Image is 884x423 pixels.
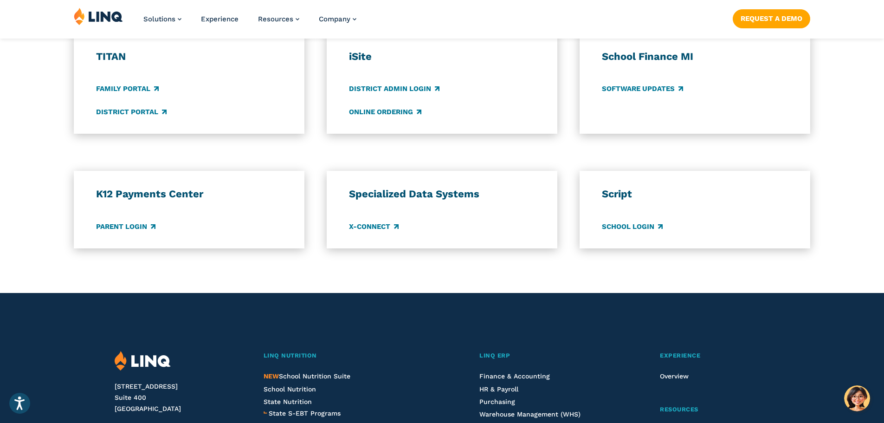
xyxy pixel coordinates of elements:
span: Company [319,15,350,23]
span: LINQ Nutrition [264,352,317,359]
a: LINQ Nutrition [264,351,431,361]
h3: iSite [349,50,536,63]
a: Experience [201,15,239,23]
span: School Nutrition Suite [264,372,350,380]
h3: Specialized Data Systems [349,188,536,201]
span: State S-EBT Programs [269,410,341,417]
a: District Portal [96,107,167,117]
address: [STREET_ADDRESS] Suite 400 [GEOGRAPHIC_DATA] [115,381,241,414]
a: Resources [660,405,769,415]
h3: Script [602,188,788,201]
nav: Button Navigation [733,7,810,28]
a: Experience [660,351,769,361]
a: State S-EBT Programs [269,408,341,418]
a: Warehouse Management (WHS) [479,410,581,418]
a: X-Connect [349,221,399,232]
span: NEW [264,372,279,380]
img: LINQ | K‑12 Software [115,351,171,371]
nav: Primary Navigation [143,7,356,38]
img: LINQ | K‑12 Software [74,7,123,25]
span: Resources [258,15,293,23]
a: Family Portal [96,84,159,94]
a: Solutions [143,15,181,23]
span: Experience [660,352,700,359]
a: Software Updates [602,84,683,94]
span: LINQ ERP [479,352,510,359]
a: NEWSchool Nutrition Suite [264,372,350,380]
a: Online Ordering [349,107,421,117]
button: Hello, have a question? Let’s chat. [844,385,870,411]
a: School Nutrition [264,385,316,393]
a: District Admin Login [349,84,439,94]
span: Resources [660,406,698,413]
span: Solutions [143,15,175,23]
h3: School Finance MI [602,50,788,63]
h3: K12 Payments Center [96,188,283,201]
a: Purchasing [479,398,515,405]
a: School Login [602,221,663,232]
a: Overview [660,372,689,380]
a: State Nutrition [264,398,312,405]
a: Finance & Accounting [479,372,550,380]
a: Parent Login [96,221,155,232]
a: LINQ ERP [479,351,611,361]
h3: TITAN [96,50,283,63]
a: HR & Payroll [479,385,518,393]
a: Company [319,15,356,23]
a: Request a Demo [733,9,810,28]
a: Resources [258,15,299,23]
